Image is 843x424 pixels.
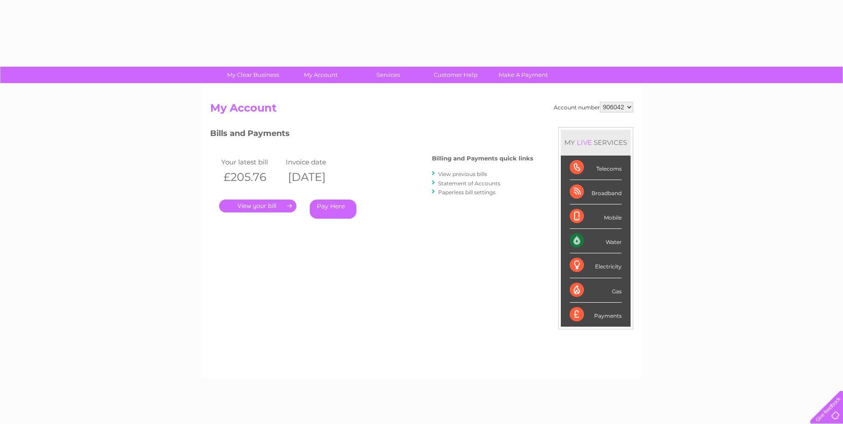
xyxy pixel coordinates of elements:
[570,229,622,253] div: Water
[432,155,533,162] h4: Billing and Payments quick links
[570,180,622,204] div: Broadband
[570,303,622,327] div: Payments
[570,204,622,229] div: Mobile
[284,67,357,83] a: My Account
[554,102,633,112] div: Account number
[438,180,500,187] a: Statement of Accounts
[570,156,622,180] div: Telecoms
[419,67,492,83] a: Customer Help
[219,168,284,186] th: £205.76
[570,278,622,303] div: Gas
[575,138,594,147] div: LIVE
[210,102,633,119] h2: My Account
[284,168,348,186] th: [DATE]
[219,156,284,168] td: Your latest bill
[438,171,487,177] a: View previous bills
[216,67,290,83] a: My Clear Business
[487,67,560,83] a: Make A Payment
[284,156,348,168] td: Invoice date
[438,189,495,196] a: Paperless bill settings
[570,253,622,278] div: Electricity
[352,67,425,83] a: Services
[219,200,296,212] a: .
[561,130,631,155] div: MY SERVICES
[310,200,356,219] a: Pay Here
[210,127,533,143] h3: Bills and Payments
